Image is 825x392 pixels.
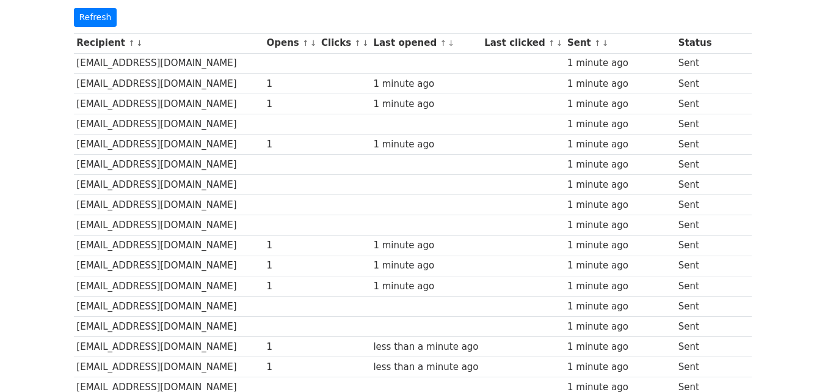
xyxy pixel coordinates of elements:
[74,94,264,114] td: [EMAIL_ADDRESS][DOMAIN_NAME]
[373,259,478,273] div: 1 minute ago
[74,53,264,73] td: [EMAIL_ADDRESS][DOMAIN_NAME]
[675,276,714,296] td: Sent
[764,333,825,392] iframe: Chat Widget
[567,117,672,131] div: 1 minute ago
[675,53,714,73] td: Sent
[74,296,264,316] td: [EMAIL_ADDRESS][DOMAIN_NAME]
[266,360,315,374] div: 1
[266,239,315,253] div: 1
[567,158,672,172] div: 1 minute ago
[675,316,714,336] td: Sent
[74,235,264,256] td: [EMAIL_ADDRESS][DOMAIN_NAME]
[74,155,264,175] td: [EMAIL_ADDRESS][DOMAIN_NAME]
[567,239,672,253] div: 1 minute ago
[136,39,143,48] a: ↓
[74,337,264,357] td: [EMAIL_ADDRESS][DOMAIN_NAME]
[675,357,714,377] td: Sent
[567,56,672,70] div: 1 minute ago
[675,94,714,114] td: Sent
[266,97,315,111] div: 1
[266,138,315,152] div: 1
[373,97,478,111] div: 1 minute ago
[74,73,264,94] td: [EMAIL_ADDRESS][DOMAIN_NAME]
[675,296,714,316] td: Sent
[675,195,714,215] td: Sent
[675,73,714,94] td: Sent
[675,215,714,235] td: Sent
[373,77,478,91] div: 1 minute ago
[74,215,264,235] td: [EMAIL_ADDRESS][DOMAIN_NAME]
[567,300,672,314] div: 1 minute ago
[371,33,482,53] th: Last opened
[373,239,478,253] div: 1 minute ago
[128,39,135,48] a: ↑
[266,77,315,91] div: 1
[310,39,317,48] a: ↓
[440,39,446,48] a: ↑
[266,279,315,294] div: 1
[362,39,369,48] a: ↓
[675,135,714,155] td: Sent
[567,198,672,212] div: 1 minute ago
[675,337,714,357] td: Sent
[564,33,675,53] th: Sent
[567,320,672,334] div: 1 minute ago
[567,77,672,91] div: 1 minute ago
[266,259,315,273] div: 1
[448,39,454,48] a: ↓
[567,178,672,192] div: 1 minute ago
[567,279,672,294] div: 1 minute ago
[567,218,672,232] div: 1 minute ago
[266,340,315,354] div: 1
[74,357,264,377] td: [EMAIL_ADDRESS][DOMAIN_NAME]
[373,279,478,294] div: 1 minute ago
[567,97,672,111] div: 1 minute ago
[74,276,264,296] td: [EMAIL_ADDRESS][DOMAIN_NAME]
[481,33,564,53] th: Last clicked
[74,135,264,155] td: [EMAIL_ADDRESS][DOMAIN_NAME]
[675,235,714,256] td: Sent
[567,259,672,273] div: 1 minute ago
[675,33,714,53] th: Status
[74,175,264,195] td: [EMAIL_ADDRESS][DOMAIN_NAME]
[567,360,672,374] div: 1 minute ago
[548,39,555,48] a: ↑
[675,155,714,175] td: Sent
[675,256,714,276] td: Sent
[373,360,478,374] div: less than a minute ago
[373,340,478,354] div: less than a minute ago
[594,39,601,48] a: ↑
[74,114,264,134] td: [EMAIL_ADDRESS][DOMAIN_NAME]
[602,39,609,48] a: ↓
[74,316,264,336] td: [EMAIL_ADDRESS][DOMAIN_NAME]
[567,340,672,354] div: 1 minute ago
[373,138,478,152] div: 1 minute ago
[264,33,319,53] th: Opens
[556,39,563,48] a: ↓
[354,39,361,48] a: ↑
[318,33,370,53] th: Clicks
[567,138,672,152] div: 1 minute ago
[74,33,264,53] th: Recipient
[675,114,714,134] td: Sent
[675,175,714,195] td: Sent
[74,195,264,215] td: [EMAIL_ADDRESS][DOMAIN_NAME]
[74,8,117,27] a: Refresh
[74,256,264,276] td: [EMAIL_ADDRESS][DOMAIN_NAME]
[302,39,309,48] a: ↑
